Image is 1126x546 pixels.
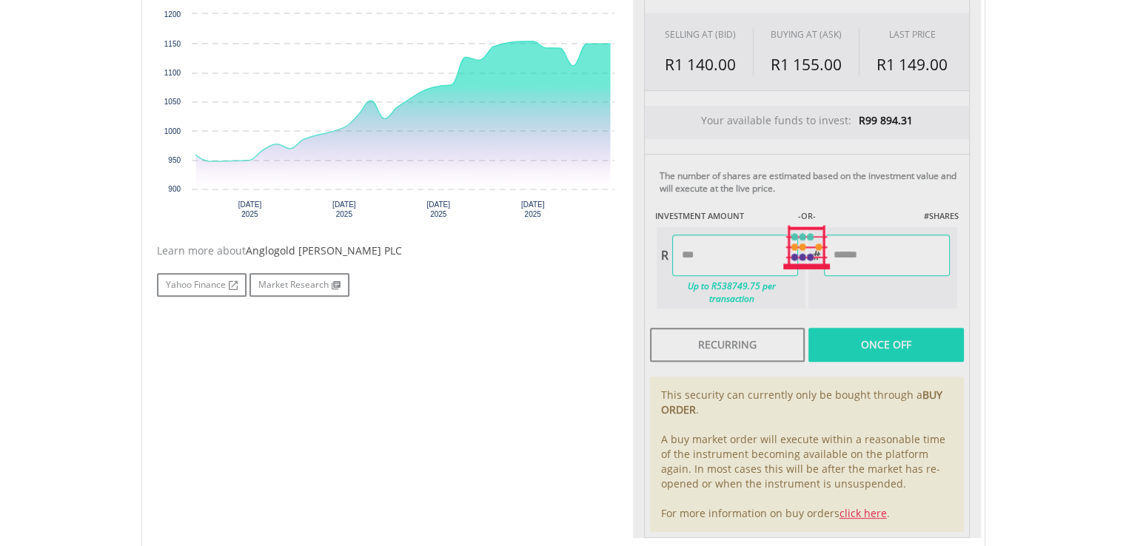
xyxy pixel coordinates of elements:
[164,10,181,18] text: 1200
[164,98,181,106] text: 1050
[157,7,622,229] div: Chart. Highcharts interactive chart.
[164,69,181,77] text: 1100
[168,185,181,193] text: 900
[168,156,181,164] text: 950
[238,200,261,218] text: [DATE] 2025
[426,200,450,218] text: [DATE] 2025
[164,127,181,135] text: 1000
[332,200,356,218] text: [DATE] 2025
[246,243,402,257] span: Anglogold [PERSON_NAME] PLC
[157,7,622,229] svg: Interactive chart
[249,273,349,297] a: Market Research
[520,200,544,218] text: [DATE] 2025
[157,273,247,297] a: Yahoo Finance
[164,40,181,48] text: 1150
[157,243,622,258] div: Learn more about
